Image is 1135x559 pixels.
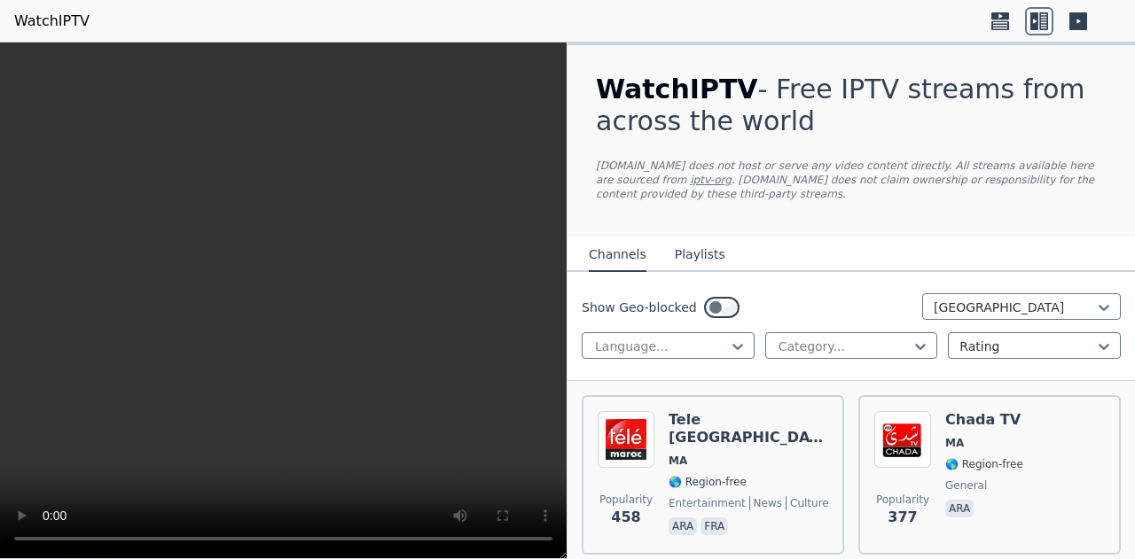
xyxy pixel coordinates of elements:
[669,454,687,468] span: MA
[669,411,828,446] h6: Tele [GEOGRAPHIC_DATA]
[888,507,917,528] span: 377
[945,457,1023,471] span: 🌎 Region-free
[589,238,646,272] button: Channels
[876,493,929,507] span: Popularity
[945,411,1023,429] h6: Chada TV
[945,500,974,517] p: ara
[786,496,829,510] span: culture
[14,11,90,32] a: WatchIPTV
[701,517,728,535] p: fra
[596,74,1107,137] h1: - Free IPTV streams from across the world
[669,517,697,535] p: ara
[669,475,747,489] span: 🌎 Region-free
[690,174,732,186] a: iptv-org
[599,493,653,507] span: Popularity
[582,299,697,316] label: Show Geo-blocked
[596,74,758,105] span: WatchIPTV
[669,496,746,510] span: entertainment
[598,411,654,468] img: Tele Maroc
[749,496,782,510] span: news
[945,436,964,450] span: MA
[675,238,725,272] button: Playlists
[874,411,931,468] img: Chada TV
[945,478,987,493] span: general
[596,159,1107,201] p: [DOMAIN_NAME] does not host or serve any video content directly. All streams available here are s...
[611,507,640,528] span: 458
